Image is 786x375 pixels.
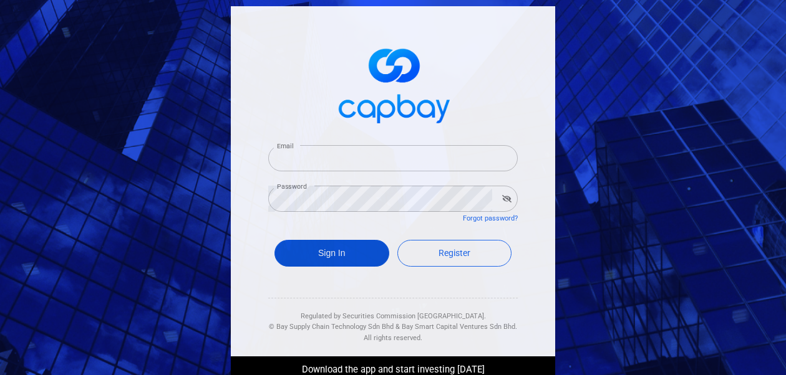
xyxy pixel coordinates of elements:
a: Forgot password? [463,214,518,222]
span: © Bay Supply Chain Technology Sdn Bhd [269,323,394,331]
span: Register [439,248,470,258]
div: Regulated by Securities Commission [GEOGRAPHIC_DATA]. & All rights reserved. [268,298,518,344]
a: Register [397,240,512,267]
label: Email [277,141,293,151]
span: Bay Smart Capital Ventures Sdn Bhd. [402,323,517,331]
label: Password [277,182,307,191]
img: logo [331,37,455,130]
button: Sign In [274,240,389,267]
